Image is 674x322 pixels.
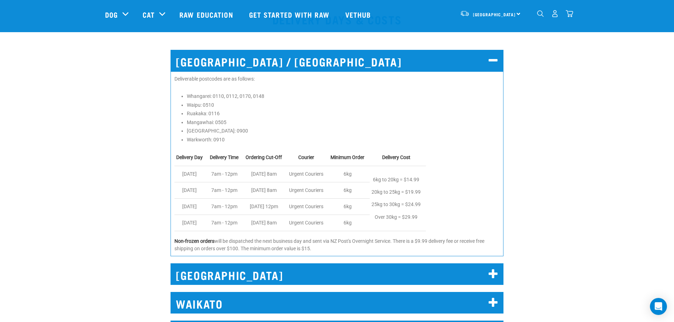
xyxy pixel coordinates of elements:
[287,166,329,182] td: Urgent Couriers
[174,166,208,182] td: [DATE]
[208,166,244,182] td: 7am - 12pm
[208,182,244,198] td: 7am - 12pm
[329,198,370,215] td: 6kg
[473,13,516,16] span: [GEOGRAPHIC_DATA]
[187,136,499,144] li: Warkworth: 0910
[143,9,155,20] a: Cat
[244,182,287,198] td: [DATE] 8am
[208,198,244,215] td: 7am - 12pm
[287,215,329,231] td: Urgent Couriers
[460,10,470,17] img: van-moving.png
[171,50,503,71] h2: [GEOGRAPHIC_DATA] / [GEOGRAPHIC_DATA]
[244,166,287,182] td: [DATE] 8am
[174,238,500,252] p: will be dispatched the next business day and sent via NZ Post's Overnight Service. There is a $9....
[287,182,329,198] td: Urgent Couriers
[537,10,544,17] img: home-icon-1@2x.png
[187,93,499,100] li: Whangarei: 0110, 0112, 0170, 0148
[329,215,370,231] td: 6kg
[105,9,118,20] a: Dog
[174,75,500,83] p: Deliverable postcodes are as follows:
[338,0,380,29] a: Vethub
[650,298,667,315] div: Open Intercom Messenger
[171,263,503,285] h2: [GEOGRAPHIC_DATA]
[187,127,499,135] li: [GEOGRAPHIC_DATA]: 0900
[172,0,242,29] a: Raw Education
[176,154,203,160] strong: Delivery Day
[187,119,499,126] li: Mangawhai: 0505
[329,166,370,182] td: 6kg
[371,174,421,223] p: 6kg to 20kg = $14.99 20kg to 25kg = $19.99 25kg to 30kg = $24.99 Over 30kg = $29.99
[210,154,238,160] strong: Delivery Time
[287,198,329,215] td: Urgent Couriers
[330,154,364,160] strong: Minimum Order
[566,10,573,17] img: home-icon@2x.png
[551,10,559,17] img: user.png
[174,238,214,244] strong: Non-frozen orders
[174,182,208,198] td: [DATE]
[244,198,287,215] td: [DATE] 12pm
[244,215,287,231] td: [DATE] 8am
[298,154,314,160] strong: Courier
[382,154,410,160] strong: Delivery Cost
[174,198,208,215] td: [DATE]
[174,215,208,231] td: [DATE]
[187,110,499,117] li: Ruakaka: 0116
[171,292,503,314] h2: WAIKATO
[246,154,282,160] strong: Ordering Cut-Off
[187,101,499,109] li: Waipu: 0510
[208,215,244,231] td: 7am - 12pm
[242,0,338,29] a: Get started with Raw
[329,182,370,198] td: 6kg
